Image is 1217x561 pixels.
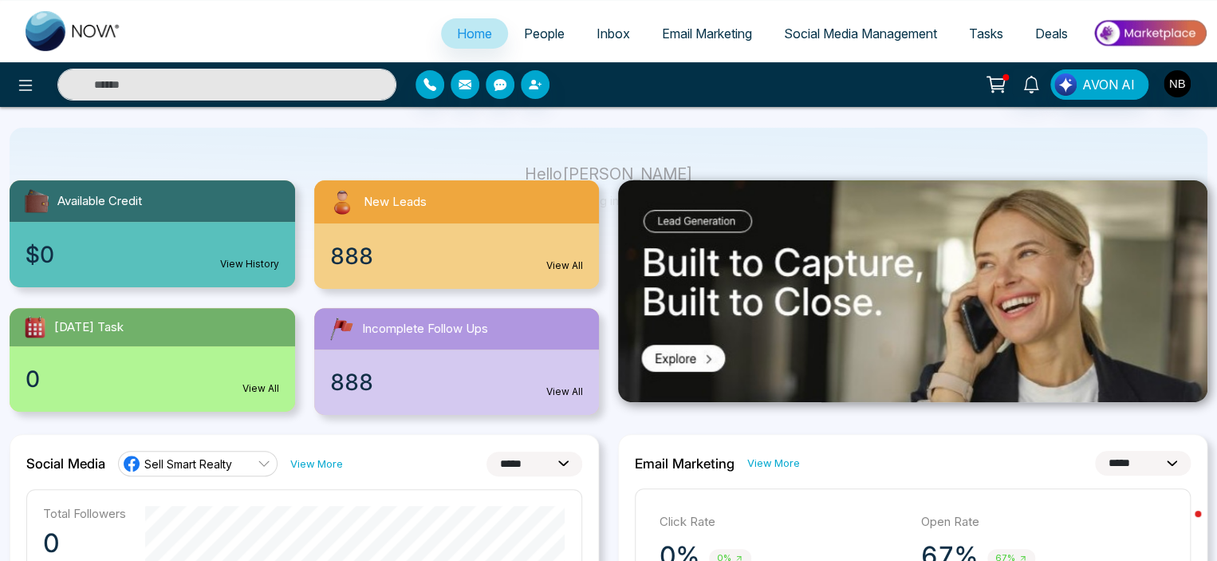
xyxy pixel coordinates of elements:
a: Incomplete Follow Ups888View All [305,308,609,415]
img: Lead Flow [1054,73,1077,96]
a: View All [242,381,279,396]
span: $0 [26,238,54,271]
span: 888 [330,239,373,273]
p: 0 [43,527,126,559]
span: Inbox [597,26,630,41]
img: User Avatar [1164,70,1191,97]
img: newLeads.svg [327,187,357,217]
a: View All [546,385,583,399]
a: Email Marketing [646,18,768,49]
a: New Leads888View All [305,180,609,289]
img: todayTask.svg [22,314,48,340]
img: followUps.svg [327,314,356,343]
span: AVON AI [1082,75,1135,94]
p: Click Rate [660,513,905,531]
img: . [618,180,1207,402]
a: View More [747,456,800,471]
a: Tasks [953,18,1019,49]
span: 0 [26,362,40,396]
span: Tasks [969,26,1003,41]
span: People [524,26,565,41]
span: [DATE] Task [54,318,124,337]
span: Email Marketing [662,26,752,41]
span: Deals [1035,26,1068,41]
span: 888 [330,365,373,399]
h2: Email Marketing [635,456,735,472]
img: availableCredit.svg [22,187,51,215]
span: Available Credit [57,192,142,211]
a: Inbox [581,18,646,49]
a: View History [220,257,279,271]
span: Home [457,26,492,41]
h2: Social Media [26,456,105,472]
p: Total Followers [43,506,126,521]
span: New Leads [364,193,427,211]
a: View More [290,456,343,472]
span: Incomplete Follow Ups [362,320,488,338]
a: People [508,18,581,49]
iframe: Intercom live chat [1163,507,1201,545]
a: Deals [1019,18,1084,49]
button: AVON AI [1050,69,1148,100]
span: Social Media Management [784,26,937,41]
img: Nova CRM Logo [26,11,121,51]
img: Market-place.gif [1092,15,1207,51]
p: Open Rate [921,513,1167,531]
a: Social Media Management [768,18,953,49]
span: Sell Smart Realty [144,456,232,472]
a: View All [546,259,583,273]
a: Home [441,18,508,49]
